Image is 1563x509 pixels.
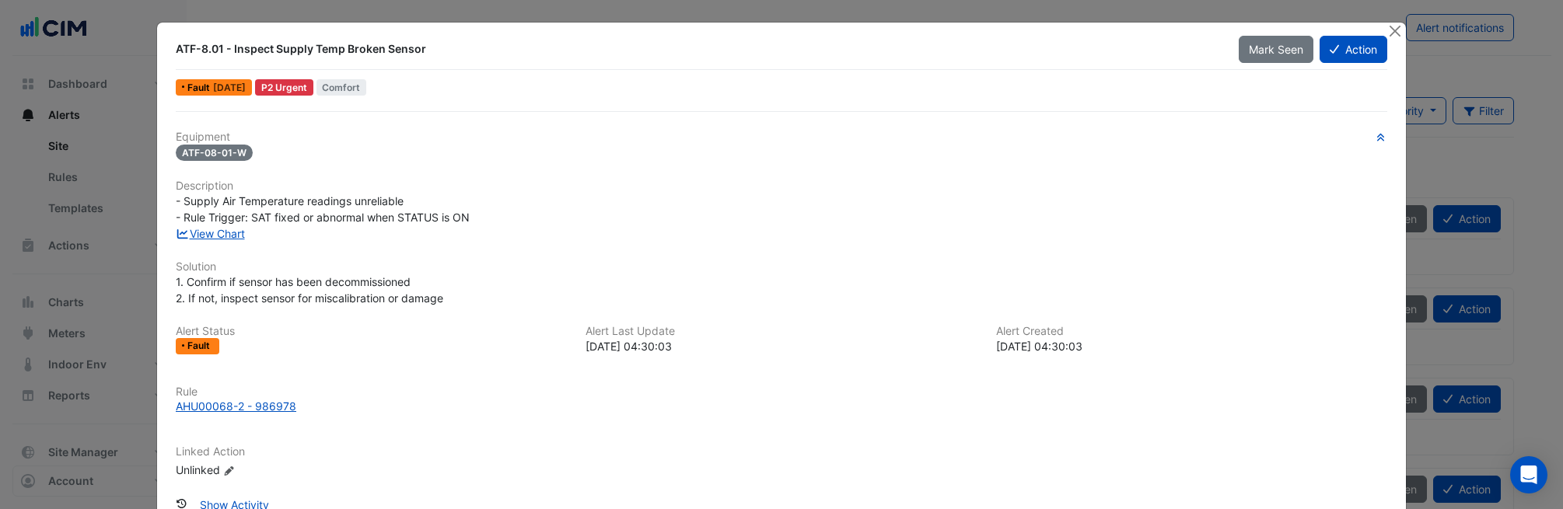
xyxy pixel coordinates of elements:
[187,341,213,350] span: Fault
[176,445,1387,458] h6: Linked Action
[1239,36,1313,63] button: Mark Seen
[176,325,567,338] h6: Alert Status
[187,83,213,92] span: Fault
[1510,456,1547,493] div: Open Intercom Messenger
[586,338,977,354] div: [DATE] 04:30:03
[176,462,362,478] div: Unlinked
[176,385,1387,399] h6: Rule
[996,338,1387,354] div: [DATE] 04:30:03
[316,79,367,96] span: Comfort
[176,145,253,161] span: ATF-08-01-W
[586,325,977,338] h6: Alert Last Update
[255,79,313,96] div: P2 Urgent
[176,180,1387,193] h6: Description
[213,82,246,93] span: Fri 15-Aug-2025 04:30 IST
[1249,43,1303,56] span: Mark Seen
[176,398,1387,414] a: AHU00068-2 - 986978
[176,275,443,305] span: 1. Confirm if sensor has been decommissioned 2. If not, inspect sensor for miscalibration or damage
[996,325,1387,338] h6: Alert Created
[176,131,1387,144] h6: Equipment
[176,398,296,414] div: AHU00068-2 - 986978
[223,465,235,476] fa-icon: Edit Linked Action
[1320,36,1387,63] button: Action
[176,41,1220,57] div: ATF-8.01 - Inspect Supply Temp Broken Sensor
[176,194,470,224] span: - Supply Air Temperature readings unreliable - Rule Trigger: SAT fixed or abnormal when STATUS is ON
[176,227,245,240] a: View Chart
[176,260,1387,274] h6: Solution
[1386,23,1403,39] button: Close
